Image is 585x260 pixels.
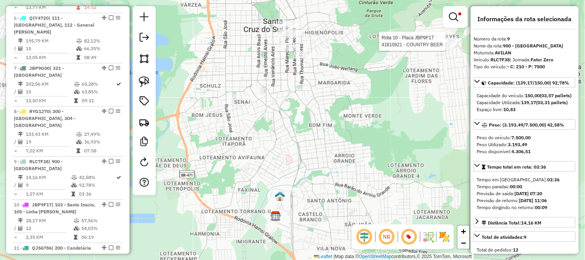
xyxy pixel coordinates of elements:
div: Nome da rota: [474,42,576,49]
em: Finalizar rota [109,202,113,207]
i: Rota otimizada [117,175,121,180]
i: Tempo total em rota [74,235,78,240]
img: Selecionar atividades - polígono [139,53,150,64]
h4: Informações da rota selecionada [474,15,576,23]
span: Ocultar NR [378,228,396,246]
span: | 900 - [GEOGRAPHIC_DATA] [14,159,63,171]
td: 65,28% [81,80,116,88]
em: Alterar sequência das rotas [102,109,106,113]
td: 133,43 KM [25,130,76,138]
strong: Fator Zero [531,57,554,62]
span: Total de atividades: [482,234,527,240]
strong: 139,17 [521,100,536,105]
span: 7 - [14,65,64,78]
div: Motorista: [474,49,576,56]
em: Opções [116,15,120,20]
i: Total de Atividades [18,183,23,187]
i: Distância Total [18,82,23,86]
td: / [14,138,18,146]
div: Total de atividades:9 [474,243,576,257]
i: Total de Atividades [18,46,23,51]
em: Opções [116,109,120,113]
td: 15 [25,45,76,52]
span: | 111 - [GEOGRAPHIC_DATA], 112 - General [PERSON_NAME] [14,15,94,35]
td: 13,05 KM [25,54,76,61]
div: Capacidade Utilizada: [477,99,573,106]
a: Vincular Rótulos [137,93,152,111]
strong: 9 [507,36,510,42]
span: | Jornada: [510,57,554,62]
a: Nova sessão e pesquisa [137,9,152,27]
span: 9 - [14,159,63,171]
td: = [14,190,18,198]
span: | 321 - [GEOGRAPHIC_DATA] [14,65,64,78]
img: Criar rota [139,117,150,128]
i: % de utilização do peso [76,132,82,137]
span: JBP9G00 [29,65,50,71]
div: Capacidade do veículo: [477,92,573,99]
strong: (03,57 pallets) [540,93,572,98]
strong: 4.306,51 [512,149,531,154]
em: Opções [116,202,120,207]
span: | 103 - Santo Inacio, 105 - Linha [PERSON_NAME] [14,202,96,214]
span: RYG1J70 [29,108,49,114]
a: Exibir filtros [446,9,465,25]
td: 82,12% [84,37,120,45]
td: 14:52 [84,3,120,11]
a: Criar rota [136,114,153,131]
div: Número da rota: [474,35,576,42]
span: | 300 - [GEOGRAPHIC_DATA], 304 - [GEOGRAPHIC_DATA] [14,108,76,128]
div: Tipo do veículo: [474,63,576,70]
img: Selecionar atividades - laço [139,76,150,87]
strong: 00:00 [510,184,523,189]
td: 9 [25,181,71,189]
div: Tempo em [GEOGRAPHIC_DATA]: [477,176,573,183]
span: + [461,226,466,236]
td: 54,03% [81,225,120,232]
i: % de utilização da cubagem [71,183,77,187]
strong: 12 [513,247,519,253]
div: Peso Utilizado: [477,141,573,148]
i: % de utilização da cubagem [76,140,82,144]
div: Tempo total em rota: 03:36 [474,173,576,214]
i: Tempo total em rota [76,55,80,60]
img: Fluxo de ruas [422,231,435,243]
td: = [14,147,18,155]
span: 14,16 KM [521,220,542,226]
i: Distância Total [18,175,23,180]
strong: AVILAN [495,50,512,56]
span: Capacidade: (139,17/150,00) 92,78% [488,80,570,86]
div: Map data © contributors,© 2025 TomTom, Microsoft [312,253,474,260]
i: Total de Atividades [18,140,23,144]
td: 19 [25,138,76,146]
span: 11 - [14,245,91,251]
td: 195,79 KM [25,37,76,45]
div: Previsão de retorno: [477,197,573,204]
td: 92,78% [79,181,116,189]
img: Santa Cruz FAD [275,191,285,201]
img: CDD Santa Cruz do Sul [271,211,281,221]
td: 15 [25,88,74,96]
div: Tempo dirigindo no retorno: [477,204,573,211]
em: Finalizar rota [109,109,113,113]
td: 12 [25,225,73,232]
td: / [14,45,18,52]
td: 03:36 [79,190,116,198]
div: Peso disponível: [477,148,573,155]
span: Peso do veículo: [477,135,531,140]
strong: 7.500,00 [512,135,531,140]
span: QJS6786 [32,245,52,251]
div: Capacidade: (139,17/150,00) 92,78% [474,89,576,116]
div: Total de pedidos: [477,246,573,253]
strong: 900 - [GEOGRAPHIC_DATA] [503,43,563,49]
i: % de utilização do peso [71,175,77,180]
strong: 9 [524,234,527,240]
td: 13,77 KM [25,3,76,11]
a: Total de atividades:9 [474,231,576,242]
em: Opções [116,66,120,70]
em: Alterar sequência das rotas [102,15,106,20]
i: Tempo total em rota [76,149,80,153]
em: Alterar sequência das rotas [102,245,106,250]
em: Alterar sequência das rotas [102,202,106,207]
span: Ocultar deslocamento [355,228,374,246]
